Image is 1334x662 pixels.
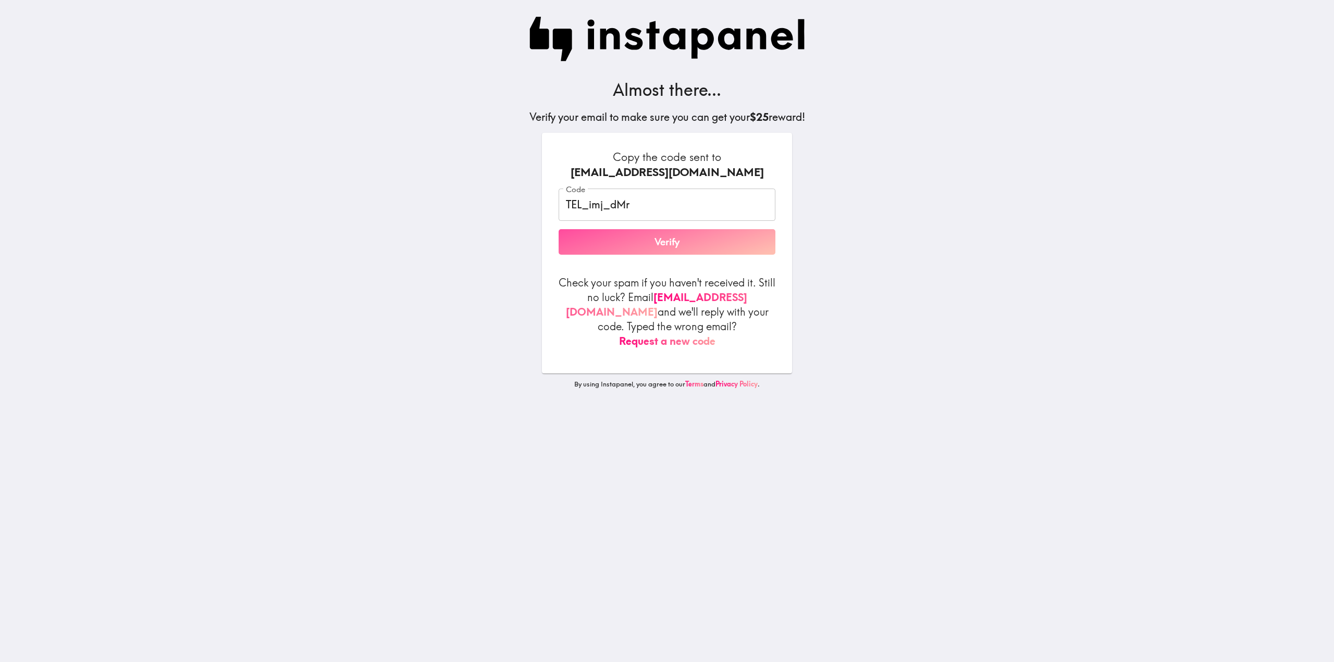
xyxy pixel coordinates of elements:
[559,189,775,221] input: xxx_xxx_xxx
[619,334,715,348] button: Request a new code
[559,149,775,180] h6: Copy the code sent to
[566,184,585,195] label: Code
[685,380,703,388] a: Terms
[529,110,805,124] h5: Verify your email to make sure you can get your reward!
[542,380,792,389] p: By using Instapanel, you agree to our and .
[750,110,769,123] b: $25
[559,165,775,180] div: [EMAIL_ADDRESS][DOMAIN_NAME]
[529,78,805,102] h3: Almost there...
[559,229,775,255] button: Verify
[566,291,747,318] a: [EMAIL_ADDRESS][DOMAIN_NAME]
[559,276,775,348] p: Check your spam if you haven't received it. Still no luck? Email and we'll reply with your code. ...
[529,17,805,61] img: Instapanel
[715,380,758,388] a: Privacy Policy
